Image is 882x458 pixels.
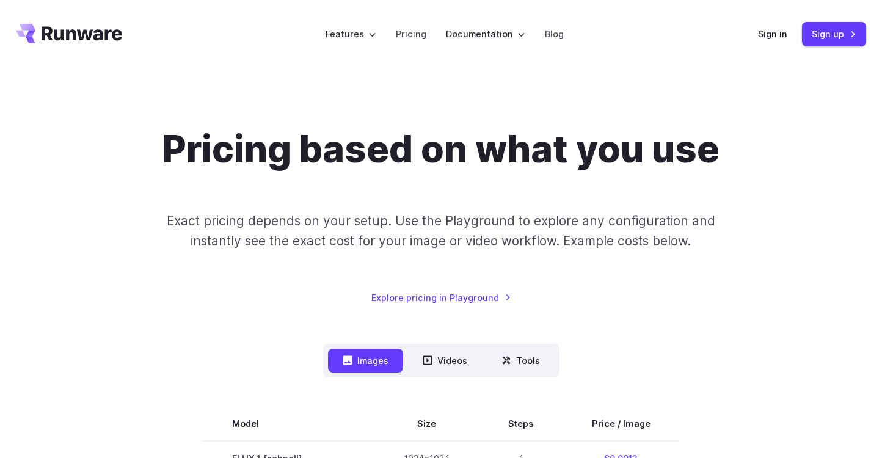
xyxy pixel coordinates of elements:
th: Price / Image [563,407,680,441]
label: Documentation [446,27,525,41]
a: Go to / [16,24,122,43]
th: Steps [479,407,563,441]
button: Tools [487,349,555,373]
a: Blog [545,27,564,41]
p: Exact pricing depends on your setup. Use the Playground to explore any configuration and instantl... [144,211,738,252]
a: Sign up [802,22,866,46]
button: Videos [408,349,482,373]
h1: Pricing based on what you use [162,127,720,172]
a: Explore pricing in Playground [371,291,511,305]
a: Pricing [396,27,426,41]
th: Model [203,407,374,441]
label: Features [326,27,376,41]
th: Size [374,407,479,441]
a: Sign in [758,27,787,41]
button: Images [328,349,403,373]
